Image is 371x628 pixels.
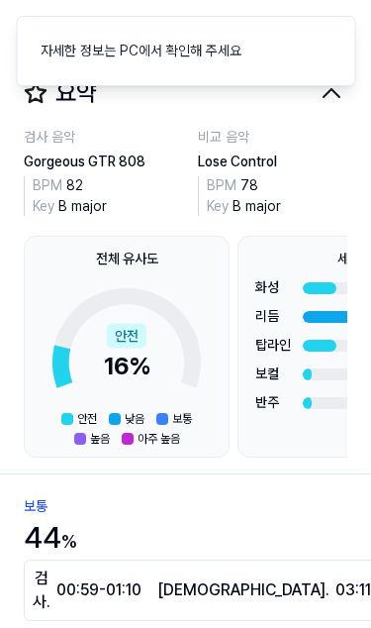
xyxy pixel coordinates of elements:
div: 안전 [107,324,146,349]
span: % [61,531,77,552]
span: 안전 [77,410,97,428]
span: Key [207,198,229,214]
span: 00:59 - 01:10 [56,578,141,602]
div: 검사 음악 [24,127,174,148]
div: 보통 [24,494,47,519]
span: Key [33,198,54,214]
span: 낮음 [125,410,144,428]
div: 자세한 정보는 PC에서 확인해 주세요 [41,41,241,61]
div: 보컬 [255,364,303,384]
div: 반주 [255,392,303,413]
div: 검사 . [33,567,141,614]
div: 탑라인 [255,335,303,356]
div: 82 B major [33,175,107,217]
span: BPM [207,177,236,193]
div: 리듬 [255,306,303,327]
span: 보통 [172,410,192,428]
div: Lose Control [198,152,348,172]
div: 전체 유사도 [96,249,158,269]
div: Gorgeous GTR 808 [24,152,174,172]
span: 높음 [90,430,110,448]
span: BPM [33,177,62,193]
div: 화성 [255,277,303,298]
div: 16 % [104,324,149,384]
div: 비교 음악 [198,127,348,148]
div: 44 [24,515,77,560]
div: 78 B major [207,175,281,217]
span: 아주 높음 [138,430,180,448]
